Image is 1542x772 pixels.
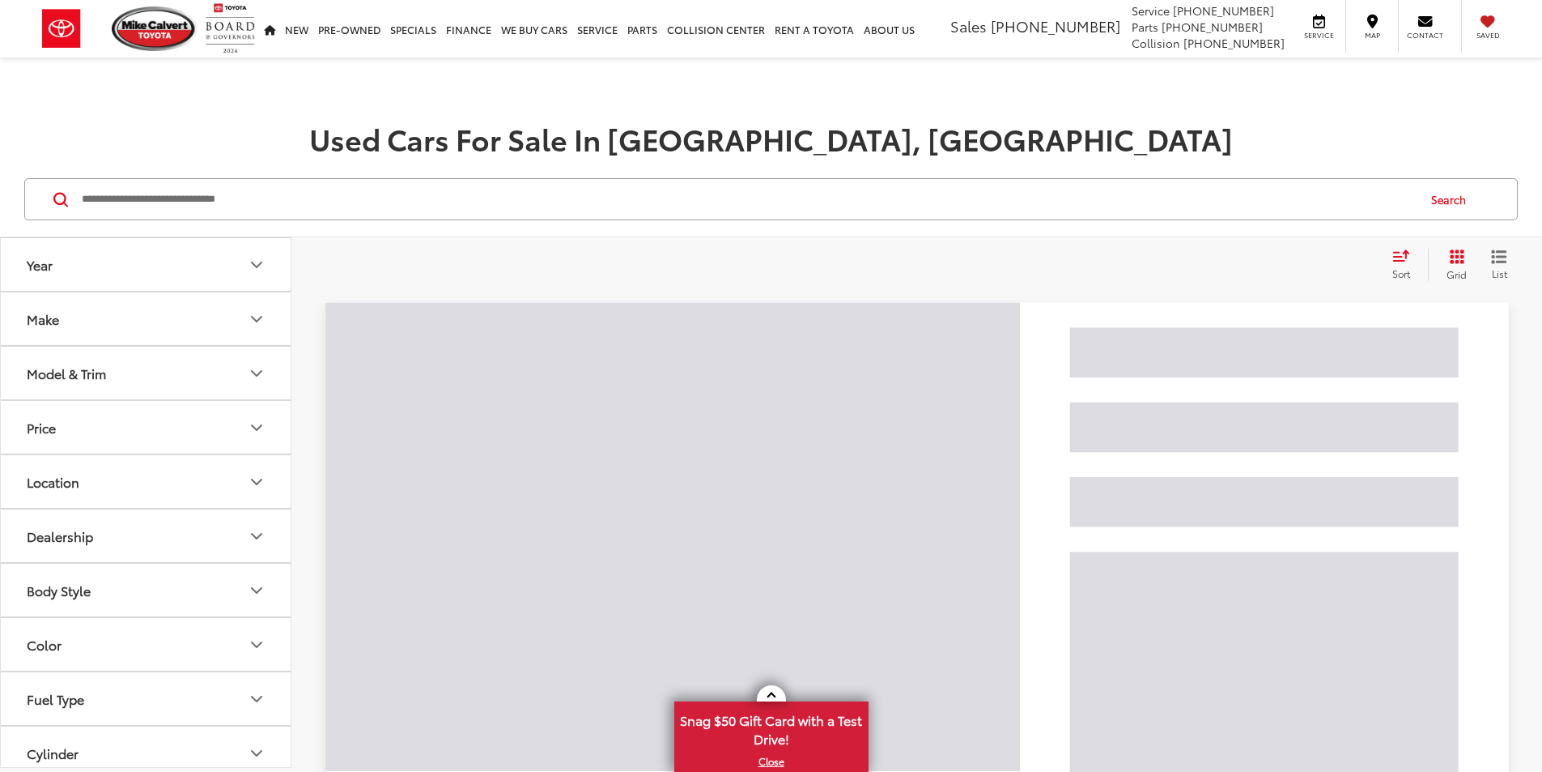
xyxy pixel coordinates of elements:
div: Price [247,418,266,437]
div: Year [247,255,266,275]
div: Fuel Type [247,689,266,709]
button: Grid View [1428,249,1479,281]
span: Saved [1470,30,1506,41]
span: Service [1301,30,1337,41]
button: MakeMake [1,292,292,345]
div: Location [27,474,79,489]
span: Sales [950,15,987,36]
span: Sort [1392,267,1410,280]
button: ColorColor [1,618,292,671]
div: Cylinder [247,744,266,763]
div: Model & Trim [27,365,106,381]
button: PricePrice [1,401,292,454]
button: Body StyleBody Style [1,564,292,616]
div: Body Style [247,581,266,600]
span: List [1491,267,1507,280]
div: Location [247,472,266,492]
span: [PHONE_NUMBER] [1183,35,1285,51]
button: Search [1416,179,1489,220]
div: Year [27,257,53,272]
button: List View [1479,249,1519,281]
div: Price [27,420,56,435]
div: Make [247,309,266,329]
div: Dealership [27,528,93,544]
button: DealershipDealership [1,510,292,562]
span: Collision [1132,35,1180,51]
div: Body Style [27,582,91,598]
div: Dealership [247,527,266,546]
div: Fuel Type [27,691,84,706]
span: [PHONE_NUMBER] [991,15,1120,36]
button: YearYear [1,238,292,291]
div: Make [27,311,59,326]
div: Model & Trim [247,364,266,383]
div: Cylinder [27,745,79,761]
span: Grid [1446,267,1467,281]
span: Map [1354,30,1390,41]
span: [PHONE_NUMBER] [1162,19,1263,35]
span: [PHONE_NUMBER] [1173,2,1274,19]
div: Color [27,637,62,652]
button: Model & TrimModel & Trim [1,347,292,399]
span: Snag $50 Gift Card with a Test Drive! [676,703,867,753]
div: Color [247,635,266,655]
span: Service [1132,2,1170,19]
button: Select sort value [1384,249,1428,281]
span: Parts [1132,19,1158,35]
img: Mike Calvert Toyota [112,6,198,51]
input: Search by Make, Model, or Keyword [80,180,1416,219]
span: Contact [1407,30,1443,41]
button: LocationLocation [1,455,292,508]
button: Fuel TypeFuel Type [1,672,292,725]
